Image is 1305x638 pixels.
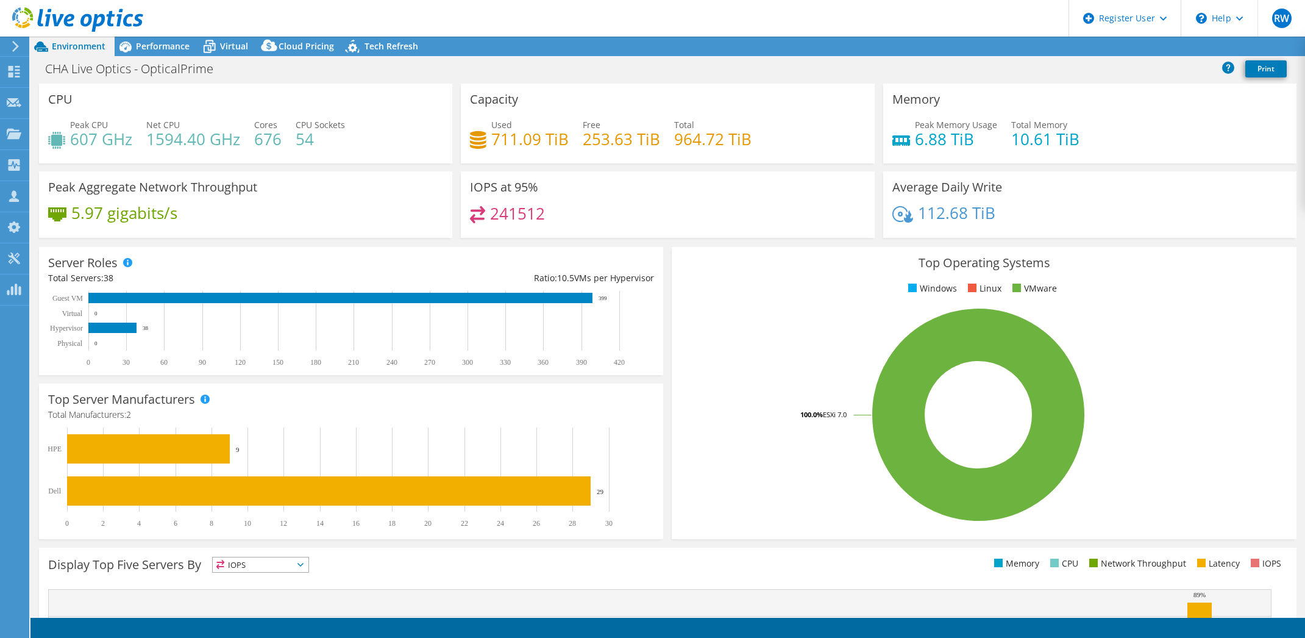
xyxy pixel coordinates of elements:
[48,93,73,106] h3: CPU
[279,40,334,52] span: Cloud Pricing
[1011,119,1067,131] span: Total Memory
[991,557,1039,570] li: Memory
[71,206,177,220] h4: 5.97 gigabits/s
[1194,557,1240,570] li: Latency
[583,119,600,131] span: Free
[210,519,213,528] text: 8
[388,519,396,528] text: 18
[918,206,995,220] h4: 112.68 TiB
[462,358,473,367] text: 300
[905,282,957,295] li: Windows
[101,519,105,528] text: 2
[490,207,545,220] h4: 241512
[557,272,574,284] span: 10.5
[351,271,654,285] div: Ratio: VMs per Hypervisor
[57,339,82,348] text: Physical
[461,519,468,528] text: 22
[244,519,251,528] text: 10
[126,409,131,420] span: 2
[70,119,108,131] span: Peak CPU
[1193,591,1206,598] text: 89%
[1009,282,1057,295] li: VMware
[316,519,324,528] text: 14
[213,557,308,572] span: IOPS
[605,519,613,528] text: 30
[48,487,61,495] text: Dell
[491,132,569,146] h4: 711.09 TiB
[352,519,360,528] text: 16
[1196,13,1207,24] svg: \n
[48,393,195,406] h3: Top Server Manufacturers
[137,519,141,528] text: 4
[597,488,604,495] text: 29
[160,358,168,367] text: 60
[52,294,83,303] text: Guest VM
[470,181,538,194] h3: IOPS at 95%
[915,132,997,146] h4: 6.88 TiB
[965,282,1001,295] li: Linux
[146,132,240,146] h4: 1594.40 GHz
[348,358,359,367] text: 210
[674,132,752,146] h4: 964.72 TiB
[280,519,287,528] text: 12
[1086,557,1186,570] li: Network Throughput
[1272,9,1292,28] span: RW
[94,340,98,346] text: 0
[614,358,625,367] text: 420
[143,325,149,331] text: 38
[174,519,177,528] text: 6
[296,119,345,131] span: CPU Sockets
[254,119,277,131] span: Cores
[236,446,240,453] text: 9
[674,119,694,131] span: Total
[533,519,540,528] text: 26
[104,272,113,284] span: 38
[40,62,232,76] h1: CHA Live Optics - OpticalPrime
[892,93,940,106] h3: Memory
[48,408,654,421] h4: Total Manufacturers:
[470,93,518,106] h3: Capacity
[62,309,83,318] text: Virtual
[583,132,660,146] h4: 253.63 TiB
[136,40,190,52] span: Performance
[491,119,512,131] span: Used
[48,271,351,285] div: Total Servers:
[87,358,90,367] text: 0
[48,445,62,453] text: HPE
[235,358,246,367] text: 120
[500,358,511,367] text: 330
[1047,557,1078,570] li: CPU
[48,256,118,270] h3: Server Roles
[823,410,847,419] tspan: ESXi 7.0
[576,358,587,367] text: 390
[199,358,206,367] text: 90
[497,519,504,528] text: 24
[800,410,823,419] tspan: 100.0%
[1245,60,1287,77] a: Print
[254,132,282,146] h4: 676
[364,40,418,52] span: Tech Refresh
[65,519,69,528] text: 0
[48,181,257,194] h3: Peak Aggregate Network Throughput
[892,181,1002,194] h3: Average Daily Write
[386,358,397,367] text: 240
[146,119,180,131] span: Net CPU
[310,358,321,367] text: 180
[599,295,607,301] text: 399
[1248,557,1281,570] li: IOPS
[94,310,98,317] text: 0
[915,119,997,131] span: Peak Memory Usage
[50,324,83,332] text: Hypervisor
[220,40,248,52] span: Virtual
[538,358,549,367] text: 360
[1011,132,1079,146] h4: 10.61 TiB
[52,40,105,52] span: Environment
[424,519,432,528] text: 20
[296,132,345,146] h4: 54
[272,358,283,367] text: 150
[569,519,576,528] text: 28
[123,358,130,367] text: 30
[424,358,435,367] text: 270
[70,132,132,146] h4: 607 GHz
[681,256,1287,270] h3: Top Operating Systems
